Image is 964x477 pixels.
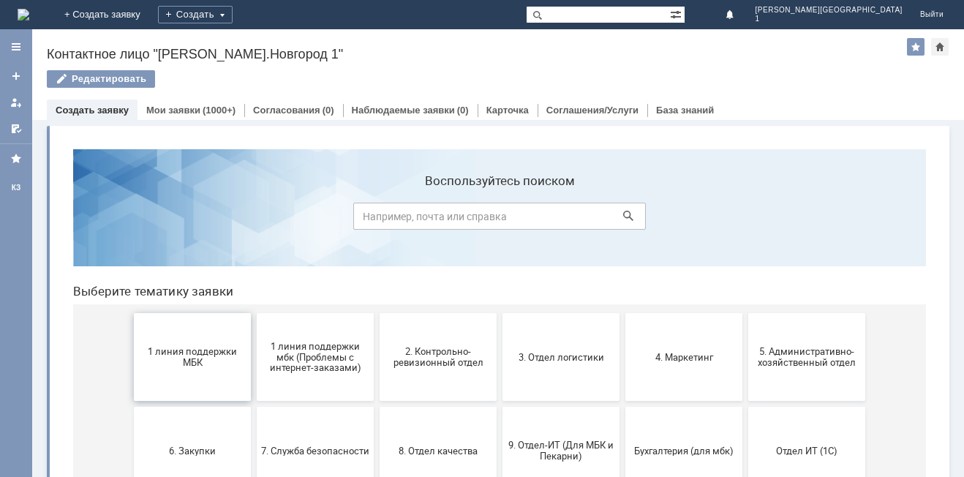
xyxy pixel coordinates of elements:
[564,269,681,357] button: Бухгалтерия (для мбк)
[931,38,949,56] div: Сделать домашней страницей
[441,269,558,357] button: 9. Отдел-ИТ (Для МБК и Пекарни)
[457,105,469,116] div: (0)
[546,105,639,116] a: Соглашения/Услуги
[691,209,799,230] span: 5. Административно-хозяйственный отдел
[656,105,714,116] a: База знаний
[200,203,308,236] span: 1 линия поддержки мбк (Проблемы с интернет-заказами)
[203,105,236,116] div: (1000+)
[568,307,677,318] span: Бухгалтерия (для мбк)
[18,9,29,20] img: logo
[318,269,435,357] button: 8. Отдел качества
[318,176,435,263] button: 2. Контрольно-ревизионный отдел
[4,64,28,88] a: Создать заявку
[253,105,320,116] a: Согласования
[323,307,431,318] span: 8. Отдел качества
[691,307,799,318] span: Отдел ИТ (1С)
[568,214,677,225] span: 4. Маркетинг
[687,176,804,263] button: 5. Административно-хозяйственный отдел
[4,182,28,194] div: КЗ
[445,214,554,225] span: 3. Отдел логистики
[756,15,903,23] span: 1
[352,105,455,116] a: Наблюдаемые заявки
[77,209,185,230] span: 1 линия поддержки МБК
[568,396,677,418] span: Это соглашение не активно!
[72,363,189,451] button: Отдел-ИТ (Битрикс24 и CRM)
[564,176,681,263] button: 4. Маркетинг
[200,307,308,318] span: 7. Служба безопасности
[56,105,129,116] a: Создать заявку
[47,47,907,61] div: Контактное лицо "[PERSON_NAME].Новгород 1"
[195,363,312,451] button: Отдел-ИТ (Офис)
[756,6,903,15] span: [PERSON_NAME][GEOGRAPHIC_DATA]
[486,105,529,116] a: Карточка
[687,363,804,451] button: [PERSON_NAME]. Услуги ИТ для МБК (оформляет L1)
[195,176,312,263] button: 1 линия поддержки мбк (Проблемы с интернет-заказами)
[670,7,685,20] span: Расширенный поиск
[687,269,804,357] button: Отдел ИТ (1С)
[564,363,681,451] button: Это соглашение не активно!
[441,363,558,451] button: Франчайзинг
[292,36,584,50] label: Воспользуйтесь поиском
[72,176,189,263] button: 1 линия поддержки МБК
[441,176,558,263] button: 3. Отдел логистики
[72,269,189,357] button: 6. Закупки
[323,401,431,412] span: Финансовый отдел
[691,390,799,423] span: [PERSON_NAME]. Услуги ИТ для МБК (оформляет L1)
[907,38,925,56] div: Добавить в избранное
[323,209,431,230] span: 2. Контрольно-ревизионный отдел
[195,269,312,357] button: 7. Служба безопасности
[4,91,28,114] a: Мои заявки
[200,401,308,412] span: Отдел-ИТ (Офис)
[18,9,29,20] a: Перейти на домашнюю страницу
[4,117,28,140] a: Мои согласования
[77,396,185,418] span: Отдел-ИТ (Битрикс24 и CRM)
[12,146,865,161] header: Выберите тематику заявки
[445,302,554,324] span: 9. Отдел-ИТ (Для МБК и Пекарни)
[4,176,28,200] a: КЗ
[77,307,185,318] span: 6. Закупки
[318,363,435,451] button: Финансовый отдел
[323,105,334,116] div: (0)
[146,105,200,116] a: Мои заявки
[445,401,554,412] span: Франчайзинг
[158,6,233,23] div: Создать
[292,65,584,92] input: Например, почта или справка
